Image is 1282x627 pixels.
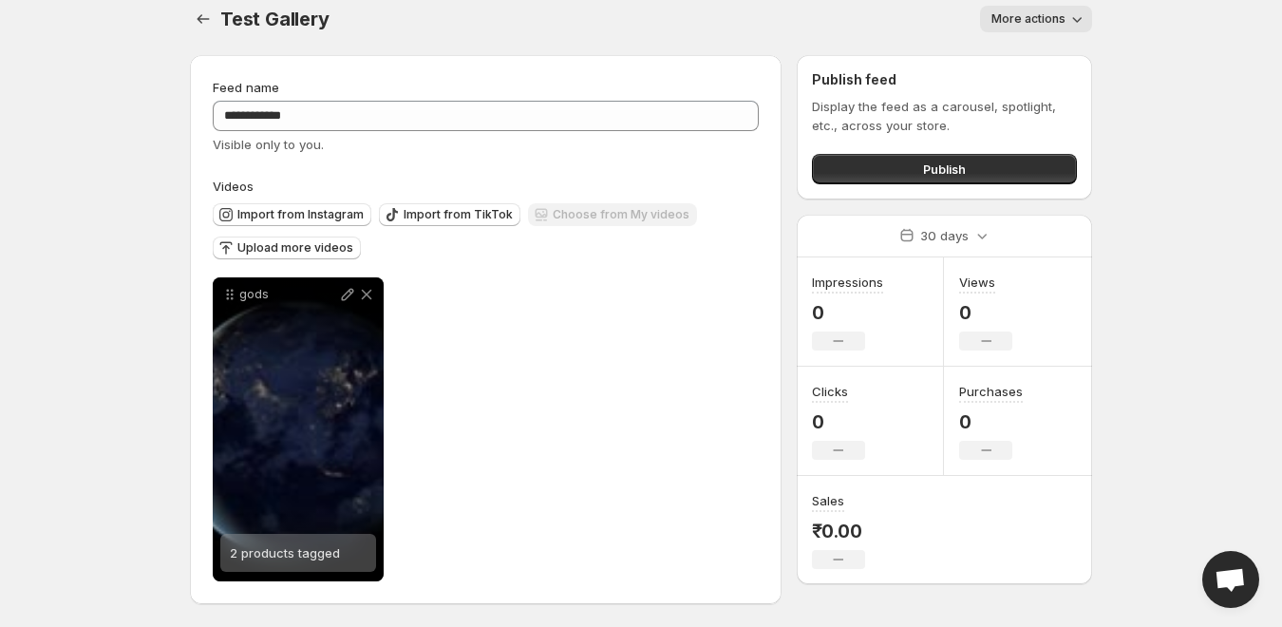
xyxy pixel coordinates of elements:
[213,203,371,226] button: Import from Instagram
[812,154,1077,184] button: Publish
[812,97,1077,135] p: Display the feed as a carousel, spotlight, etc., across your store.
[959,410,1023,433] p: 0
[812,520,865,542] p: ₹0.00
[213,80,279,95] span: Feed name
[237,240,353,256] span: Upload more videos
[230,545,340,560] span: 2 products tagged
[812,382,848,401] h3: Clicks
[980,6,1092,32] button: More actions
[237,207,364,222] span: Import from Instagram
[213,179,254,194] span: Videos
[812,410,865,433] p: 0
[923,160,966,179] span: Publish
[1202,551,1259,608] div: Open chat
[959,301,1012,324] p: 0
[190,6,217,32] button: Settings
[959,382,1023,401] h3: Purchases
[812,491,844,510] h3: Sales
[991,11,1065,27] span: More actions
[404,207,513,222] span: Import from TikTok
[239,287,338,302] p: gods
[920,226,969,245] p: 30 days
[213,237,361,259] button: Upload more videos
[220,8,330,30] span: Test Gallery
[213,137,324,152] span: Visible only to you.
[959,273,995,292] h3: Views
[379,203,520,226] button: Import from TikTok
[812,301,883,324] p: 0
[213,277,384,581] div: gods2 products tagged
[812,273,883,292] h3: Impressions
[812,70,1077,89] h2: Publish feed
